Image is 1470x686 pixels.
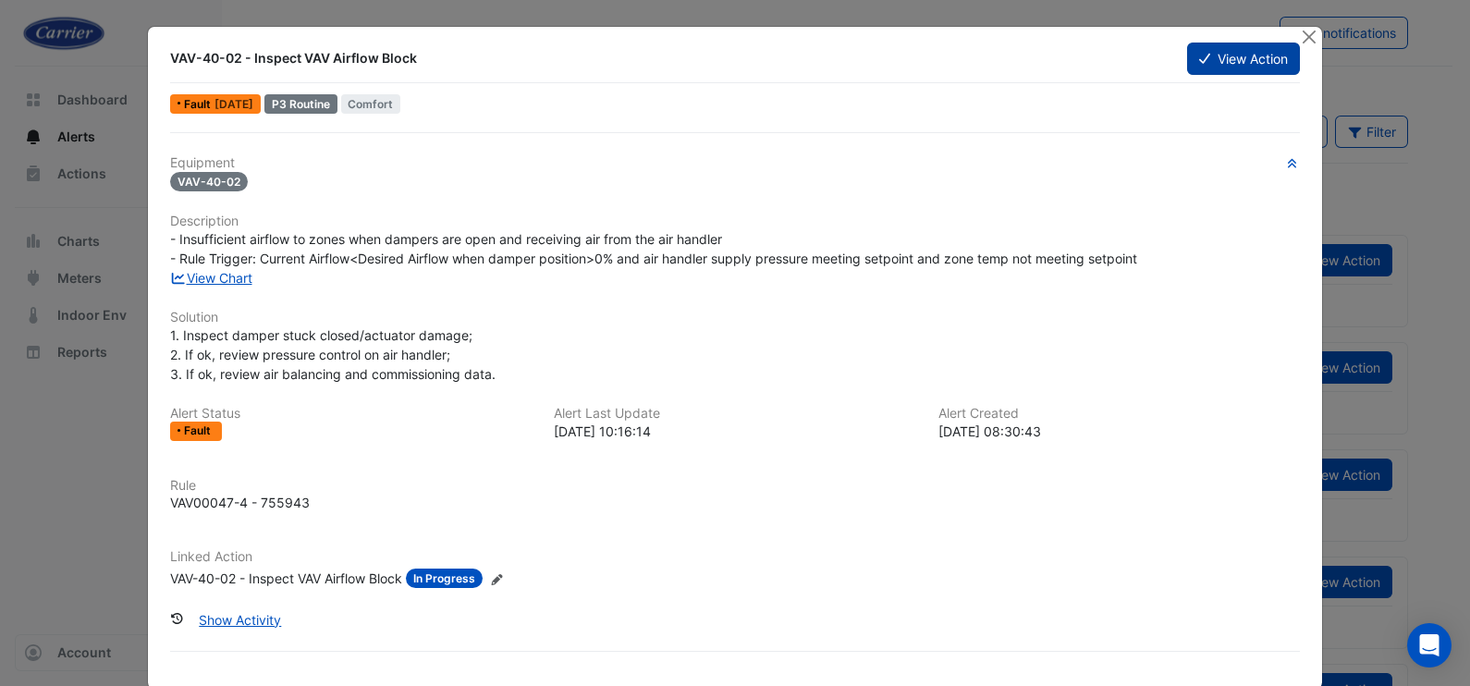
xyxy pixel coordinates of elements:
[1299,27,1318,46] button: Close
[184,99,214,110] span: Fault
[1187,43,1300,75] button: View Action
[170,270,252,286] a: View Chart
[1407,623,1452,668] div: Open Intercom Messenger
[170,493,310,512] div: VAV00047-4 - 755943
[170,406,532,422] h6: Alert Status
[170,310,1300,325] h6: Solution
[170,214,1300,229] h6: Description
[170,549,1300,565] h6: Linked Action
[170,327,496,382] span: 1. Inspect damper stuck closed/actuator damage; 2. If ok, review pressure control on air handler;...
[170,569,402,588] div: VAV-40-02 - Inspect VAV Airflow Block
[170,172,248,191] span: VAV-40-02
[264,94,337,114] div: P3 Routine
[554,406,915,422] h6: Alert Last Update
[170,478,1300,494] h6: Rule
[341,94,401,114] span: Comfort
[938,422,1300,441] div: [DATE] 08:30:43
[170,155,1300,171] h6: Equipment
[184,425,214,436] span: Fault
[214,97,253,111] span: Mon 13-Oct-2025 10:16 AEST
[554,422,915,441] div: [DATE] 10:16:14
[170,231,1137,266] span: - Insufficient airflow to zones when dampers are open and receiving air from the air handler - Ru...
[490,572,504,586] fa-icon: Edit Linked Action
[187,604,293,636] button: Show Activity
[938,406,1300,422] h6: Alert Created
[170,49,1165,67] div: VAV-40-02 - Inspect VAV Airflow Block
[406,569,483,588] span: In Progress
